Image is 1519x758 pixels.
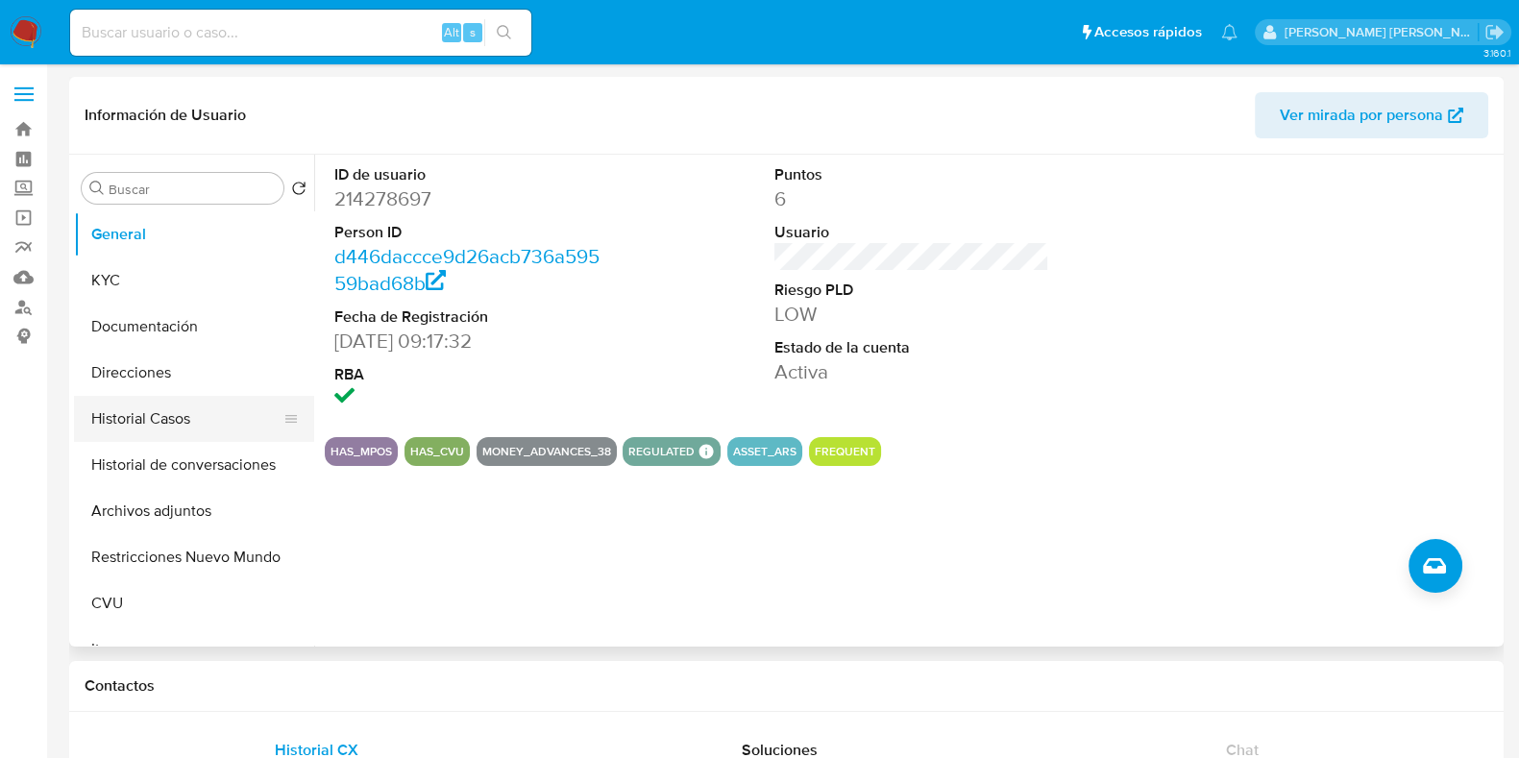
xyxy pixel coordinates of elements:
[74,442,314,488] button: Historial de conversaciones
[334,242,600,297] a: d446daccce9d26acb736a59559bad68b
[291,181,306,202] button: Volver al orden por defecto
[1280,92,1443,138] span: Ver mirada por persona
[334,364,609,385] dt: RBA
[334,306,609,328] dt: Fecha de Registración
[470,23,476,41] span: s
[1221,24,1237,40] a: Notificaciones
[1484,22,1505,42] a: Salir
[774,164,1049,185] dt: Puntos
[334,164,609,185] dt: ID de usuario
[774,280,1049,301] dt: Riesgo PLD
[1285,23,1479,41] p: mayra.pernia@mercadolibre.com
[70,20,531,45] input: Buscar usuario o caso...
[774,185,1049,212] dd: 6
[1094,22,1202,42] span: Accesos rápidos
[74,488,314,534] button: Archivos adjuntos
[774,358,1049,385] dd: Activa
[74,626,314,672] button: Items
[334,185,609,212] dd: 214278697
[444,23,459,41] span: Alt
[74,396,299,442] button: Historial Casos
[74,534,314,580] button: Restricciones Nuevo Mundo
[74,304,314,350] button: Documentación
[74,350,314,396] button: Direcciones
[74,257,314,304] button: KYC
[74,211,314,257] button: General
[774,222,1049,243] dt: Usuario
[89,181,105,196] button: Buscar
[85,106,246,125] h1: Información de Usuario
[774,301,1049,328] dd: LOW
[109,181,276,198] input: Buscar
[334,328,609,355] dd: [DATE] 09:17:32
[484,19,524,46] button: search-icon
[334,222,609,243] dt: Person ID
[1255,92,1488,138] button: Ver mirada por persona
[74,580,314,626] button: CVU
[85,676,1488,696] h1: Contactos
[774,337,1049,358] dt: Estado de la cuenta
